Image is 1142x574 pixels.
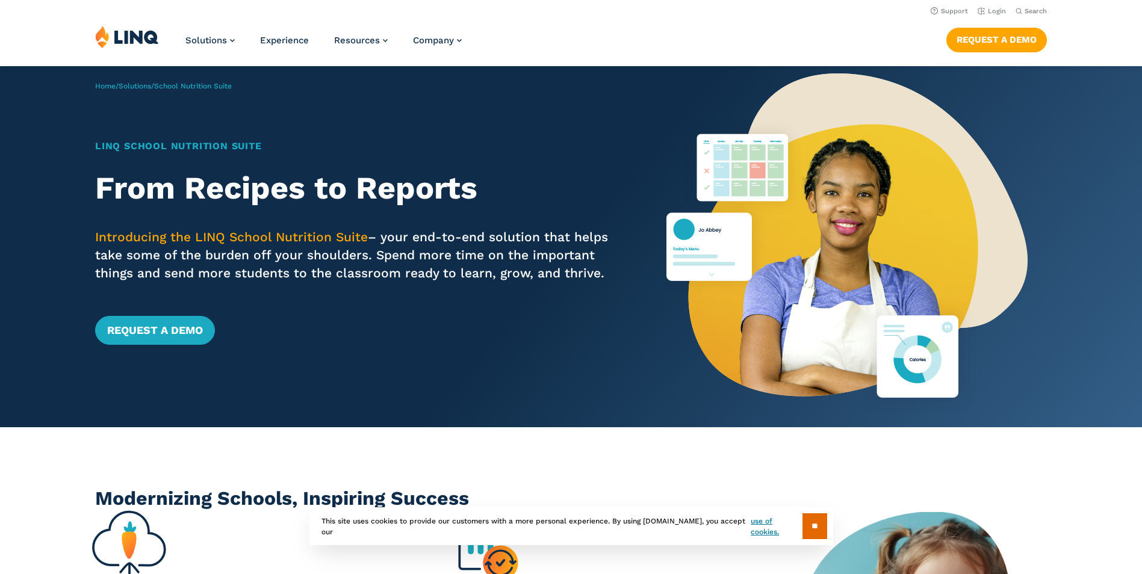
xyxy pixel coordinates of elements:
[978,7,1006,15] a: Login
[95,82,116,90] a: Home
[95,25,159,48] img: LINQ | K‑12 Software
[95,485,1047,512] h2: Modernizing Schools, Inspiring Success
[185,35,227,46] span: Solutions
[119,82,151,90] a: Solutions
[666,66,1028,427] img: Nutrition Suite Launch
[751,516,802,537] a: use of cookies.
[185,35,235,46] a: Solutions
[95,82,232,90] span: / /
[413,35,454,46] span: Company
[946,28,1047,52] a: Request a Demo
[95,139,619,153] h1: LINQ School Nutrition Suite
[946,25,1047,52] nav: Button Navigation
[95,170,619,206] h2: From Recipes to Reports
[95,229,368,244] span: Introducing the LINQ School Nutrition Suite
[413,35,462,46] a: Company
[260,35,309,46] a: Experience
[95,228,619,282] p: – your end-to-end solution that helps take some of the burden off your shoulders. Spend more time...
[334,35,388,46] a: Resources
[309,507,833,545] div: This site uses cookies to provide our customers with a more personal experience. By using [DOMAIN...
[154,82,232,90] span: School Nutrition Suite
[185,25,462,65] nav: Primary Navigation
[334,35,380,46] span: Resources
[931,7,968,15] a: Support
[95,316,215,345] a: Request a Demo
[1025,7,1047,15] span: Search
[1016,7,1047,16] button: Open Search Bar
